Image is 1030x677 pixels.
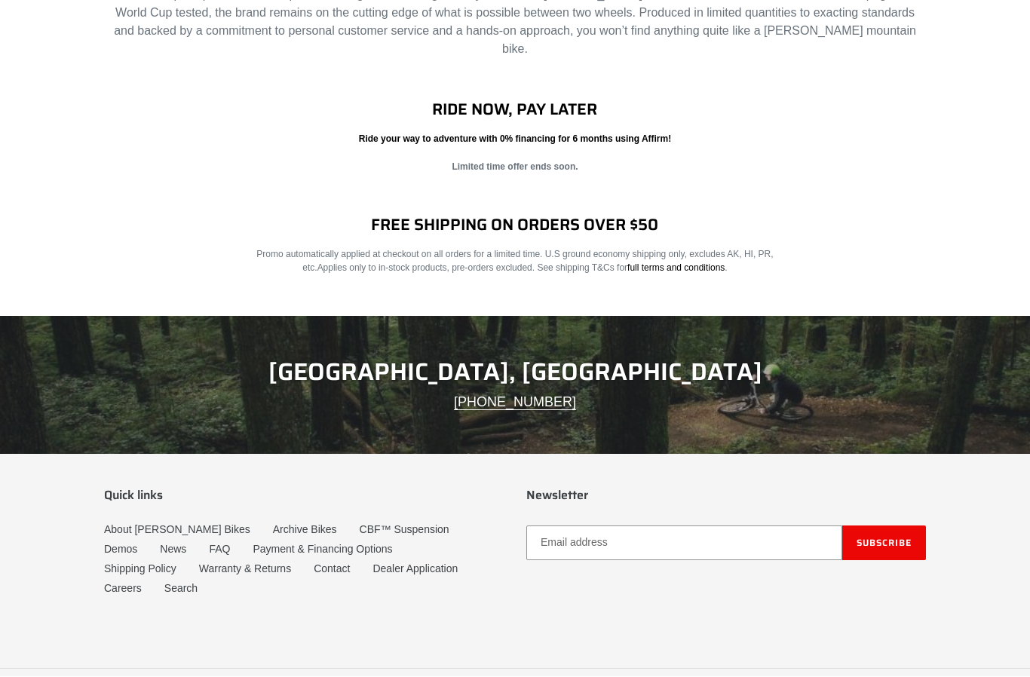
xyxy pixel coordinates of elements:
h2: FREE SHIPPING ON ORDERS OVER $50 [245,216,786,234]
span: Subscribe [857,536,912,550]
h2: RIDE NOW, PAY LATER [245,100,786,119]
a: Careers [104,583,142,595]
a: Dealer Application [372,563,458,575]
a: CBF™ Suspension [360,524,449,536]
button: Subscribe [842,526,926,561]
p: Quick links [104,489,504,503]
a: Contact [314,563,350,575]
a: full terms and conditions [627,263,725,274]
a: Archive Bikes [273,524,337,536]
a: Payment & Financing Options [253,544,392,556]
a: Demos [104,544,137,556]
a: Search [164,583,198,595]
h2: [GEOGRAPHIC_DATA], [GEOGRAPHIC_DATA] [104,358,926,387]
a: [PHONE_NUMBER] [454,395,576,411]
a: Shipping Policy [104,563,176,575]
strong: Ride your way to adventure with 0% financing for 6 months using Affirm! [359,134,671,145]
input: Email address [526,526,842,561]
a: News [160,544,186,556]
strong: Limited time offer ends soon. [452,162,578,173]
a: Warranty & Returns [199,563,291,575]
p: Promo automatically applied at checkout on all orders for a limited time. U.S ground economy ship... [245,248,786,275]
a: About [PERSON_NAME] Bikes [104,524,250,536]
p: Newsletter [526,489,926,503]
a: FAQ [209,544,230,556]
